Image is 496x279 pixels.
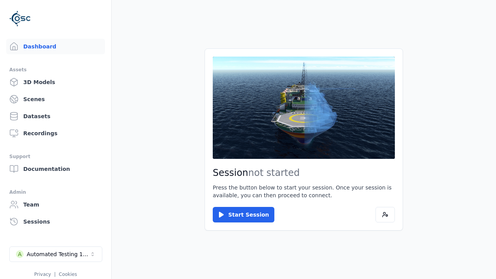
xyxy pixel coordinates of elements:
div: Automated Testing 1 - Playwright [27,250,90,258]
a: Privacy [34,272,51,277]
button: Start Session [213,207,274,222]
a: Scenes [6,91,105,107]
a: Cookies [59,272,77,277]
p: Press the button below to start your session. Once your session is available, you can then procee... [213,184,395,199]
a: Datasets [6,108,105,124]
span: | [54,272,56,277]
div: Admin [9,188,102,197]
div: Support [9,152,102,161]
h2: Session [213,167,395,179]
a: 3D Models [6,74,105,90]
img: Logo [9,8,31,29]
span: not started [248,167,300,178]
a: Recordings [6,126,105,141]
div: Assets [9,65,102,74]
button: Select a workspace [9,246,102,262]
div: A [16,250,24,258]
a: Sessions [6,214,105,229]
a: Team [6,197,105,212]
a: Documentation [6,161,105,177]
a: Dashboard [6,39,105,54]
